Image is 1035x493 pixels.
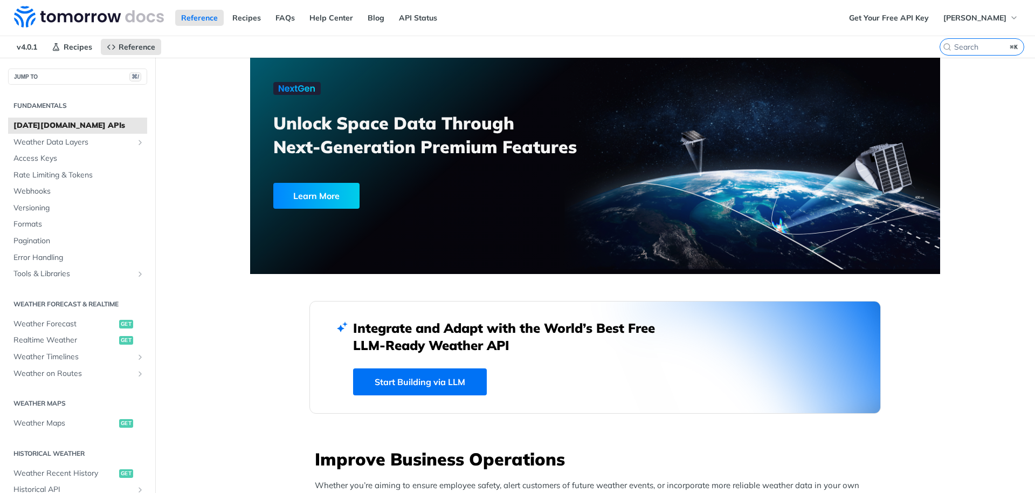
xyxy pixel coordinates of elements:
span: get [119,336,133,345]
a: Webhooks [8,183,147,200]
a: Weather Mapsget [8,415,147,432]
span: Realtime Weather [13,335,116,346]
a: Tools & LibrariesShow subpages for Tools & Libraries [8,266,147,282]
a: Recipes [226,10,267,26]
a: [DATE][DOMAIN_NAME] APIs [8,118,147,134]
span: ⌘/ [129,72,141,81]
h3: Improve Business Operations [315,447,881,471]
span: v4.0.1 [11,39,43,55]
a: Weather Forecastget [8,316,147,332]
div: Learn More [273,183,360,209]
span: Versioning [13,203,144,214]
h3: Unlock Space Data Through Next-Generation Premium Features [273,111,607,159]
span: Error Handling [13,252,144,263]
a: Help Center [303,10,359,26]
a: Weather Recent Historyget [8,465,147,482]
svg: Search [943,43,951,51]
a: Recipes [46,39,98,55]
a: Blog [362,10,390,26]
a: Versioning [8,200,147,216]
span: Recipes [64,42,92,52]
img: NextGen [273,82,321,95]
a: Get Your Free API Key [843,10,935,26]
button: Show subpages for Weather Timelines [136,353,144,361]
span: get [119,320,133,328]
a: Error Handling [8,250,147,266]
span: Weather Data Layers [13,137,133,148]
a: Start Building via LLM [353,368,487,395]
span: Weather Forecast [13,319,116,330]
span: Weather Maps [13,418,116,429]
span: Access Keys [13,153,144,164]
a: Formats [8,216,147,232]
kbd: ⌘K [1008,42,1021,52]
a: Weather Data LayersShow subpages for Weather Data Layers [8,134,147,150]
span: get [119,469,133,478]
h2: Integrate and Adapt with the World’s Best Free LLM-Ready Weather API [353,319,671,354]
span: [PERSON_NAME] [943,13,1006,23]
span: Weather Timelines [13,352,133,362]
a: Weather TimelinesShow subpages for Weather Timelines [8,349,147,365]
img: Tomorrow.io Weather API Docs [14,6,164,28]
button: [PERSON_NAME] [937,10,1024,26]
h2: Fundamentals [8,101,147,111]
h2: Historical Weather [8,449,147,458]
span: get [119,419,133,428]
span: Formats [13,219,144,230]
h2: Weather Maps [8,399,147,408]
button: Show subpages for Tools & Libraries [136,270,144,278]
span: Reference [119,42,155,52]
span: Webhooks [13,186,144,197]
a: Reference [175,10,224,26]
span: [DATE][DOMAIN_NAME] APIs [13,120,144,131]
h2: Weather Forecast & realtime [8,299,147,309]
span: Tools & Libraries [13,269,133,279]
span: Rate Limiting & Tokens [13,170,144,181]
a: Rate Limiting & Tokens [8,167,147,183]
a: Weather on RoutesShow subpages for Weather on Routes [8,366,147,382]
button: Show subpages for Weather on Routes [136,369,144,378]
span: Weather Recent History [13,468,116,479]
a: Reference [101,39,161,55]
a: Learn More [273,183,540,209]
a: API Status [393,10,443,26]
button: JUMP TO⌘/ [8,69,147,85]
span: Weather on Routes [13,368,133,379]
a: Realtime Weatherget [8,332,147,348]
a: Access Keys [8,150,147,167]
a: FAQs [270,10,301,26]
a: Pagination [8,233,147,249]
button: Show subpages for Weather Data Layers [136,138,144,147]
span: Pagination [13,236,144,246]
